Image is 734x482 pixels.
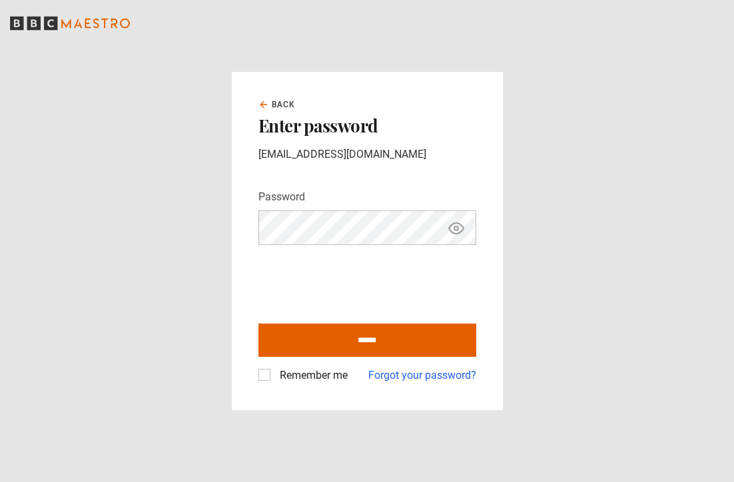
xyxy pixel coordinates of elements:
button: Show password [445,216,468,240]
span: Back [272,99,296,111]
p: [EMAIL_ADDRESS][DOMAIN_NAME] [258,146,476,162]
iframe: reCAPTCHA [258,256,461,308]
a: Forgot your password? [368,367,476,383]
a: Back [258,99,296,111]
label: Remember me [274,367,348,383]
svg: BBC Maestro [10,13,130,33]
label: Password [258,189,305,205]
h2: Enter password [258,116,476,136]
